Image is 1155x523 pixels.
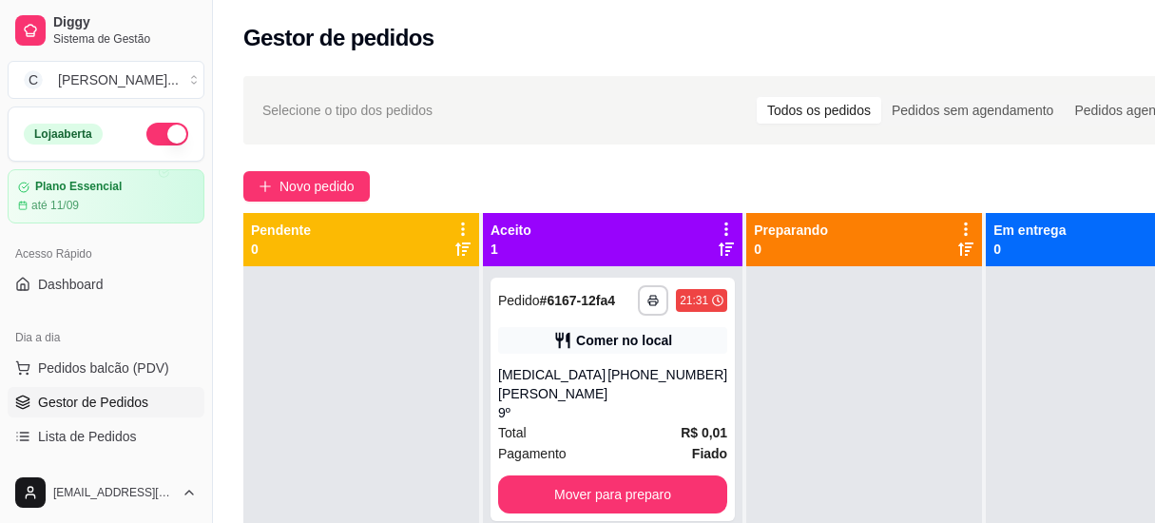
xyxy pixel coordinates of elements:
[754,221,828,240] p: Preparando
[680,293,708,308] div: 21:31
[251,221,311,240] p: Pendente
[576,331,672,350] div: Comer no local
[31,198,79,213] article: até 11/09
[8,8,204,53] a: DiggySistema de Gestão
[8,169,204,223] a: Plano Essencialaté 11/09
[58,70,179,89] div: [PERSON_NAME] ...
[498,443,567,464] span: Pagamento
[498,422,527,443] span: Total
[262,100,433,121] span: Selecione o tipo dos pedidos
[259,180,272,193] span: plus
[8,353,204,383] button: Pedidos balcão (PDV)
[53,31,197,47] span: Sistema de Gestão
[146,123,188,145] button: Alterar Status
[498,293,540,308] span: Pedido
[8,421,204,452] a: Lista de Pedidos
[754,240,828,259] p: 0
[8,61,204,99] button: Select a team
[692,446,727,461] strong: Fiado
[38,461,123,480] span: Salão / Mesas
[681,425,727,440] strong: R$ 0,01
[53,14,197,31] span: Diggy
[8,455,204,486] a: Salão / Mesas
[38,393,148,412] span: Gestor de Pedidos
[24,70,43,89] span: C
[8,239,204,269] div: Acesso Rápido
[24,124,103,145] div: Loja aberta
[251,240,311,259] p: 0
[607,365,727,422] div: [PHONE_NUMBER]
[491,221,531,240] p: Aceito
[491,240,531,259] p: 1
[993,240,1066,259] p: 0
[35,180,122,194] article: Plano Essencial
[8,387,204,417] a: Gestor de Pedidos
[540,293,615,308] strong: # 6167-12fa4
[38,427,137,446] span: Lista de Pedidos
[498,475,727,513] button: Mover para preparo
[38,275,104,294] span: Dashboard
[279,176,355,197] span: Novo pedido
[53,485,174,500] span: [EMAIL_ADDRESS][DOMAIN_NAME]
[8,269,204,300] a: Dashboard
[243,171,370,202] button: Novo pedido
[498,365,607,422] div: [MEDICAL_DATA][PERSON_NAME] 9º
[243,23,434,53] h2: Gestor de pedidos
[993,221,1066,240] p: Em entrega
[38,358,169,378] span: Pedidos balcão (PDV)
[757,97,881,124] div: Todos os pedidos
[8,470,204,515] button: [EMAIL_ADDRESS][DOMAIN_NAME]
[8,322,204,353] div: Dia a dia
[881,97,1064,124] div: Pedidos sem agendamento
